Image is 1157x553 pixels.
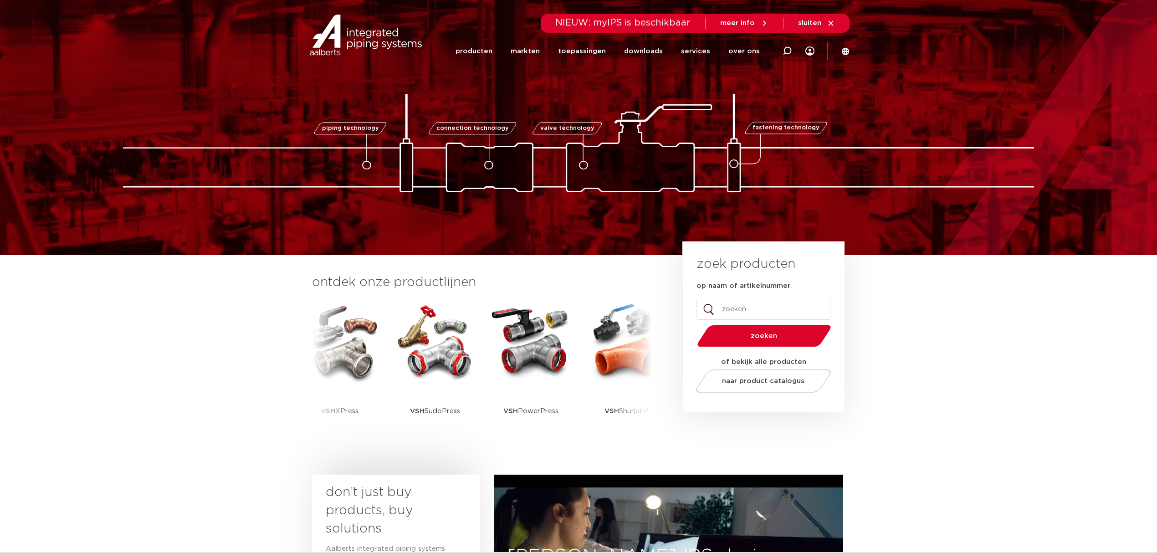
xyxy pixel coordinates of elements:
a: VSHShurjoint [585,301,667,440]
nav: Menu [456,34,760,69]
button: zoeken [694,324,835,348]
input: zoeken [696,299,830,320]
span: fastening technology [753,125,819,131]
span: zoeken [721,333,808,339]
a: toepassingen [558,34,606,69]
a: producten [456,34,492,69]
strong: of bekijk alle producten [721,358,806,365]
span: piping technology [322,125,379,131]
p: Shurjoint [604,383,649,440]
p: XPress [321,383,358,440]
strong: VSH [604,408,619,415]
strong: VSH [503,408,518,415]
strong: VSH [410,408,425,415]
h3: don’t just buy products, buy solutions [326,483,450,538]
strong: VSH [321,408,335,415]
span: meer info [720,20,755,26]
h3: zoek producten [696,255,795,273]
a: meer info [720,19,768,27]
a: VSHSudoPress [394,301,476,440]
p: PowerPress [503,383,558,440]
span: connection technology [436,125,509,131]
a: services [681,34,710,69]
a: markten [511,34,540,69]
span: valve technology [540,125,594,131]
a: sluiten [798,19,835,27]
p: SudoPress [410,383,460,440]
span: NIEUW: myIPS is beschikbaar [555,18,691,27]
label: op naam of artikelnummer [696,282,790,291]
span: naar product catalogus [722,378,805,384]
h3: ontdek onze productlijnen [312,273,652,292]
a: over ons [728,34,760,69]
a: downloads [624,34,663,69]
a: VSHXPress [298,301,380,440]
span: sluiten [798,20,821,26]
a: naar product catalogus [694,369,834,393]
a: VSHPowerPress [490,301,572,440]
